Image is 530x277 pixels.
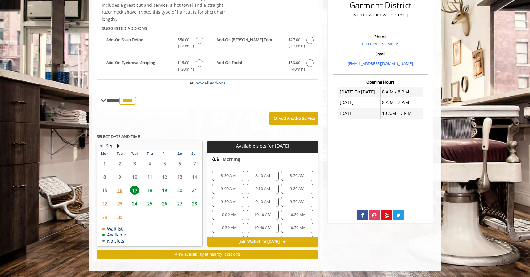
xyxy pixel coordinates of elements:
[334,1,426,10] h2: Garment District
[210,59,314,74] label: Add-On Facial
[145,199,154,208] span: 25
[127,197,142,210] td: Select day24
[100,213,109,222] span: 29
[112,210,127,223] td: Select day30
[160,186,169,195] span: 19
[281,197,313,207] div: 9:50 AM
[247,210,279,220] div: 10:10 AM
[112,184,127,197] td: Select day16
[288,37,300,43] span: $27.00
[175,43,193,49] span: (+20min )
[175,251,240,257] span: View availability at nearby locations
[221,173,235,178] span: 8:30 AM
[157,197,172,210] td: Select day26
[212,210,244,220] div: 10:00 AM
[212,223,244,233] div: 10:30 AM
[130,199,139,208] span: 24
[97,197,112,210] td: Select day22
[220,225,237,230] span: 10:30 AM
[255,173,270,178] span: 8:40 AM
[212,236,244,246] div: 11:00 AM
[255,199,270,204] span: 9:40 AM
[217,37,282,50] b: Add-On [PERSON_NAME] Trim
[127,184,142,197] td: Select day17
[338,97,381,108] td: [DATE]
[142,184,157,197] td: Select day18
[142,197,157,210] td: Select day25
[157,184,172,197] td: Select day19
[190,186,199,195] span: 21
[106,37,171,50] b: Add-On Scalp Detox
[175,66,193,72] span: (+20min )
[290,186,304,191] span: 9:20 AM
[281,236,313,246] div: 11:20 AM
[160,199,169,208] span: 26
[210,37,314,51] label: Add-On Beard Trim
[247,184,279,194] div: 9:10 AM
[254,225,271,230] span: 10:40 AM
[178,59,189,66] span: $15.00
[380,87,423,97] td: 8 A.M - 8 P.M
[334,34,426,39] h3: Phone
[145,186,154,195] span: 18
[380,108,423,119] td: 10 A.M - 7 P.M
[240,239,280,244] span: Join Waitlist for [DATE]
[247,171,279,181] div: 8:40 AM
[97,23,318,80] div: The Made Man Haircut Add-onS
[348,61,413,66] a: [EMAIL_ADDRESS][DOMAIN_NAME]
[285,66,303,72] span: (+40min )
[281,171,313,181] div: 8:50 AM
[172,184,187,197] td: Select day20
[106,59,171,72] b: Add-On Eyebrows Shaping
[212,156,220,163] img: morning slots
[187,150,202,157] th: Sun
[100,37,204,51] label: Add-On Scalp Detox
[380,97,423,108] td: 8 A.M - 7 P.M
[112,197,127,210] td: Select day23
[210,143,315,149] p: Available slots for [DATE]
[254,212,271,217] span: 10:10 AM
[127,150,142,157] th: Wed
[290,173,304,178] span: 8:50 AM
[220,212,237,217] span: 10:00 AM
[130,186,139,195] span: 17
[288,59,300,66] span: $50.00
[333,80,428,84] h3: Opening Hours
[102,239,126,243] td: No Slots
[172,197,187,210] td: Select day27
[97,250,318,259] button: View availability at nearby locations
[116,142,121,149] button: Next Month
[187,184,202,197] td: Select day21
[212,184,244,194] div: 9:00 AM
[281,223,313,233] div: 10:50 AM
[100,199,109,208] span: 22
[102,227,126,231] td: Waitlist
[289,225,306,230] span: 10:50 AM
[100,59,204,74] label: Add-On Eyebrows Shaping
[115,199,124,208] span: 23
[279,115,315,121] b: Add Another Service
[112,150,127,157] th: Tue
[334,52,426,56] h3: Email
[338,108,381,119] td: [DATE]
[290,199,304,204] span: 9:50 AM
[334,12,426,18] p: [STREET_ADDRESS][US_STATE]
[175,186,184,195] span: 20
[247,223,279,233] div: 10:40 AM
[187,197,202,210] td: Select day28
[190,199,199,208] span: 28
[142,150,157,157] th: Thu
[193,80,225,86] a: Show All Add-ons
[99,142,103,149] button: Previous Month
[157,150,172,157] th: Fri
[281,210,313,220] div: 10:20 AM
[338,87,381,97] td: [DATE] To [DATE]
[212,171,244,181] div: 8:30 AM
[269,112,318,125] button: Add AnotherService
[289,212,306,217] span: 10:20 AM
[178,37,189,43] span: $50.00
[281,184,313,194] div: 9:20 AM
[361,41,399,47] a: + [PHONE_NUMBER]
[97,134,140,139] b: SELECT DATE AND TIME
[115,213,124,222] span: 30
